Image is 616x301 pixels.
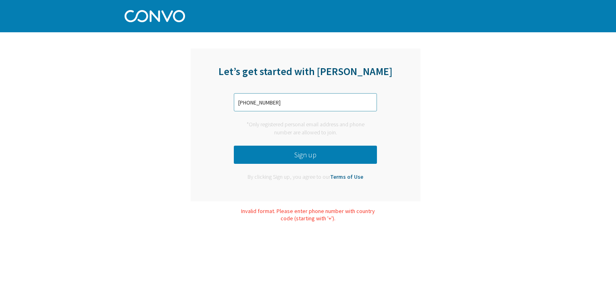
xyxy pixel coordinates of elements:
[125,8,185,22] img: Convo Logo
[237,207,379,222] div: Invalid format. Please enter phone number with country code (starting with '+').
[330,173,363,180] a: Terms of Use
[241,173,369,181] div: By clicking Sign up, you agree to our
[234,93,377,111] input: Enter phone number or email address
[234,146,377,164] button: Sign up
[234,121,377,136] div: *Only registered personal email address and phone number are allowed to join.
[191,65,420,88] div: Let’s get started with [PERSON_NAME]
